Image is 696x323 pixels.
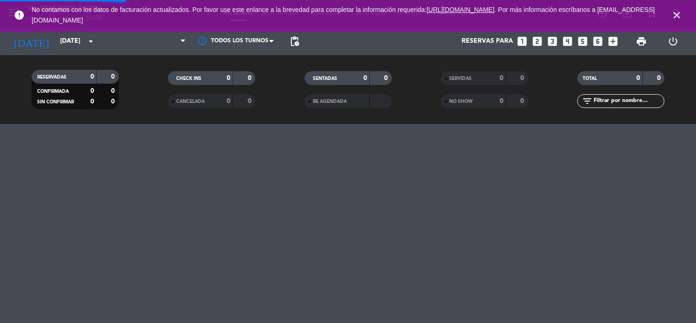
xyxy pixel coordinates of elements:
[520,75,526,81] strong: 0
[176,76,201,81] span: CHECK INS
[462,38,513,45] span: Reservas para
[85,36,96,47] i: arrow_drop_down
[111,88,117,94] strong: 0
[227,75,230,81] strong: 0
[636,36,647,47] span: print
[577,35,589,47] i: looks_5
[582,96,593,107] i: filter_list
[248,98,253,104] strong: 0
[32,6,655,24] span: No contamos con los datos de facturación actualizados. Por favor use este enlance a la brevedad p...
[516,35,528,47] i: looks_one
[37,75,67,79] span: RESERVADAS
[583,76,597,81] span: TOTAL
[111,74,117,80] strong: 0
[363,75,367,81] strong: 0
[593,96,664,106] input: Filtrar por nombre...
[531,35,543,47] i: looks_two
[176,99,205,104] span: CANCELADA
[32,6,655,24] a: . Por más información escríbanos a [EMAIL_ADDRESS][DOMAIN_NAME]
[289,36,300,47] span: pending_actions
[500,98,503,104] strong: 0
[90,74,94,80] strong: 0
[520,98,526,104] strong: 0
[248,75,253,81] strong: 0
[313,99,347,104] span: RE AGENDADA
[546,35,558,47] i: looks_3
[449,99,473,104] span: NO SHOW
[427,6,495,13] a: [URL][DOMAIN_NAME]
[657,75,663,81] strong: 0
[14,10,25,21] i: error
[500,75,503,81] strong: 0
[636,75,640,81] strong: 0
[562,35,574,47] i: looks_4
[668,36,679,47] i: power_settings_new
[37,100,74,104] span: SIN CONFIRMAR
[227,98,230,104] strong: 0
[7,31,56,51] i: [DATE]
[37,89,69,94] span: CONFIRMADA
[90,98,94,105] strong: 0
[111,98,117,105] strong: 0
[384,75,390,81] strong: 0
[449,76,472,81] span: SERVIDAS
[592,35,604,47] i: looks_6
[90,88,94,94] strong: 0
[607,35,619,47] i: add_box
[671,10,682,21] i: close
[657,28,689,55] div: LOG OUT
[313,76,337,81] span: SENTADAS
